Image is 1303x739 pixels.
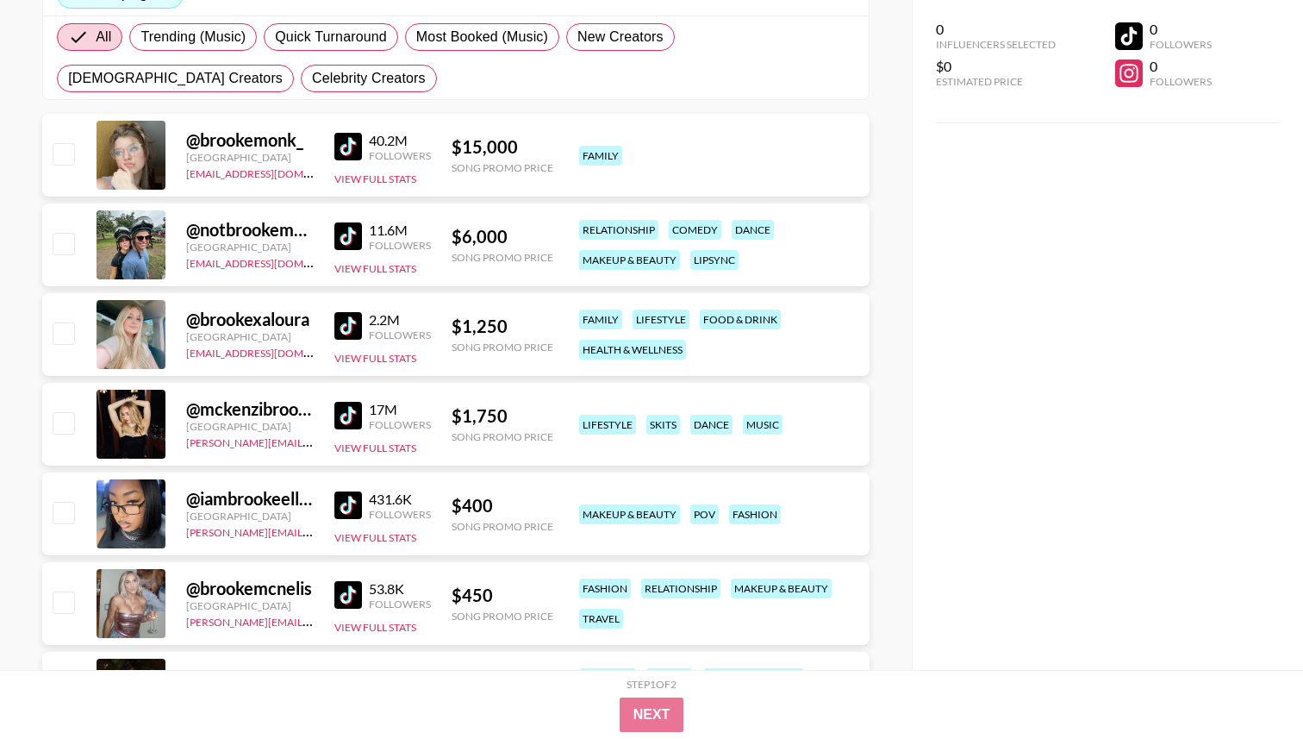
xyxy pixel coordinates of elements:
[577,27,664,47] span: New Creators
[186,433,441,449] a: [PERSON_NAME][EMAIL_ADDRESS][DOMAIN_NAME]
[186,330,314,343] div: [GEOGRAPHIC_DATA]
[186,612,441,629] a: [PERSON_NAME][EMAIL_ADDRESS][DOMAIN_NAME]
[186,510,314,523] div: [GEOGRAPHIC_DATA]
[369,132,431,149] div: 40.2M
[1150,75,1212,88] div: Followers
[452,405,553,427] div: $ 1,750
[275,27,387,47] span: Quick Turnaround
[452,251,553,264] div: Song Promo Price
[334,442,416,454] button: View Full Stats
[579,609,623,629] div: travel
[334,222,362,250] img: TikTok
[369,149,431,162] div: Followers
[690,250,739,270] div: lipsync
[186,599,314,612] div: [GEOGRAPHIC_DATA]
[690,504,719,524] div: pov
[579,220,658,240] div: relationship
[452,430,553,443] div: Song Promo Price
[732,220,774,240] div: dance
[186,420,314,433] div: [GEOGRAPHIC_DATA]
[579,504,680,524] div: makeup & beauty
[334,531,416,544] button: View Full Stats
[669,220,721,240] div: comedy
[452,161,553,174] div: Song Promo Price
[312,68,426,89] span: Celebrity Creators
[452,495,553,517] div: $ 400
[186,578,314,599] div: @ brookemcnelis
[369,329,431,341] div: Followers
[186,343,359,360] a: [EMAIL_ADDRESS][DOMAIN_NAME]
[369,508,431,521] div: Followers
[452,341,553,354] div: Song Promo Price
[186,241,314,254] div: [GEOGRAPHIC_DATA]
[334,172,416,185] button: View Full Stats
[1217,653,1282,718] iframe: Drift Widget Chat Controller
[96,27,111,47] span: All
[140,27,246,47] span: Trending (Music)
[452,316,553,337] div: $ 1,250
[627,678,676,691] div: Step 1 of 2
[334,402,362,429] img: TikTok
[936,58,1056,75] div: $0
[452,610,553,623] div: Song Promo Price
[1150,58,1212,75] div: 0
[452,226,553,247] div: $ 6,000
[334,581,362,609] img: TikTok
[334,262,416,275] button: View Full Stats
[743,415,782,435] div: music
[334,492,362,519] img: TikTok
[936,21,1056,38] div: 0
[186,488,314,510] div: @ iambrookeellison
[369,401,431,418] div: 17M
[579,146,622,166] div: family
[186,151,314,164] div: [GEOGRAPHIC_DATA]
[731,579,832,598] div: makeup & beauty
[369,239,431,252] div: Followers
[1150,21,1212,38] div: 0
[186,309,314,330] div: @ brookexaloura
[186,129,314,151] div: @ brookemonk_
[579,310,622,329] div: family
[579,579,631,598] div: fashion
[620,698,684,732] button: Next
[1150,38,1212,51] div: Followers
[646,668,693,688] div: fitness
[369,580,431,598] div: 53.8K
[369,311,431,329] div: 2.2M
[369,222,431,239] div: 11.6M
[703,668,804,688] div: makeup & beauty
[936,75,1056,88] div: Estimated Price
[369,598,431,611] div: Followers
[334,352,416,365] button: View Full Stats
[690,415,733,435] div: dance
[186,398,314,420] div: @ mckenzibrooke
[579,250,680,270] div: makeup & beauty
[641,579,720,598] div: relationship
[729,504,781,524] div: fashion
[186,667,314,689] div: @ brookegentilee
[369,491,431,508] div: 431.6K
[936,38,1056,51] div: Influencers Selected
[579,668,636,688] div: lifestyle
[186,164,359,180] a: [EMAIL_ADDRESS][DOMAIN_NAME]
[186,219,314,241] div: @ notbrookemonk
[186,254,359,270] a: [EMAIL_ADDRESS][DOMAIN_NAME]
[579,415,636,435] div: lifestyle
[452,520,553,533] div: Song Promo Price
[334,621,416,634] button: View Full Stats
[579,340,686,360] div: health & wellness
[369,418,431,431] div: Followers
[452,136,553,158] div: $ 15,000
[633,310,689,329] div: lifestyle
[452,585,553,606] div: $ 450
[334,312,362,340] img: TikTok
[334,133,362,160] img: TikTok
[186,523,441,539] a: [PERSON_NAME][EMAIL_ADDRESS][DOMAIN_NAME]
[416,27,548,47] span: Most Booked (Music)
[700,310,781,329] div: food & drink
[68,68,283,89] span: [DEMOGRAPHIC_DATA] Creators
[646,415,680,435] div: skits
